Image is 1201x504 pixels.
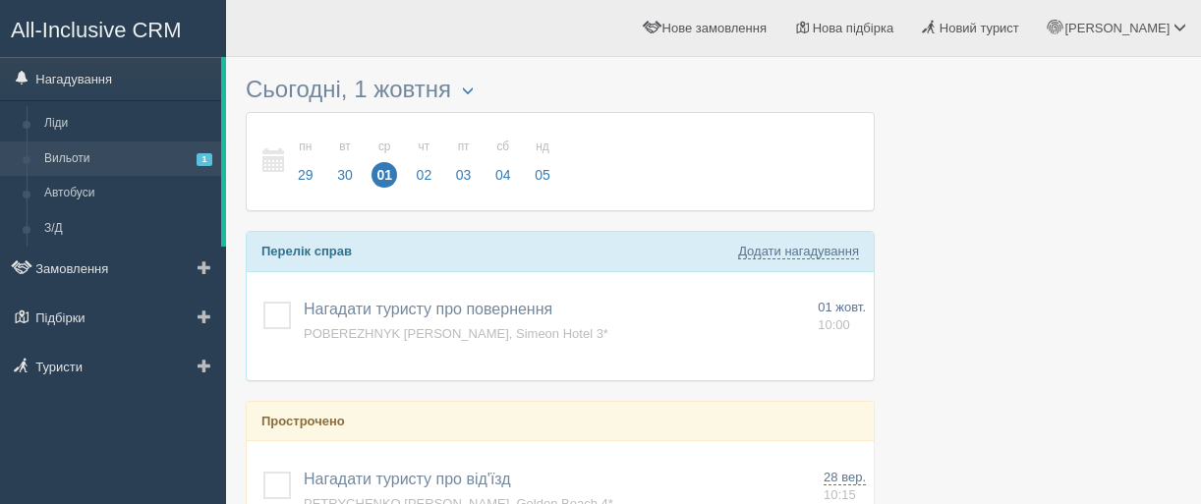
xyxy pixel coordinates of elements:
span: 10:15 [824,487,856,502]
span: 30 [332,162,358,188]
span: 01 жовт. [818,300,866,314]
span: 04 [490,162,516,188]
a: Нагадати туристу про повернення [304,301,552,317]
a: 01 жовт. 10:00 [818,299,866,335]
small: сб [490,139,516,155]
span: 01 [372,162,397,188]
a: All-Inclusive CRM [1,1,225,55]
small: пт [451,139,477,155]
a: вт 30 [326,128,364,196]
span: 10:00 [818,317,850,332]
span: [PERSON_NAME] [1064,21,1170,35]
small: ср [372,139,397,155]
span: 1 [197,153,212,166]
small: пн [293,139,318,155]
small: вт [332,139,358,155]
a: POBEREZHNYK [PERSON_NAME], Simeon Hotel 3* [304,326,608,341]
span: 29 [293,162,318,188]
span: 03 [451,162,477,188]
a: нд 05 [524,128,556,196]
span: 05 [530,162,555,188]
a: Ліди [35,106,221,141]
a: З/Д [35,211,221,247]
span: 02 [412,162,437,188]
small: нд [530,139,555,155]
h3: Сьогодні, 1 жовтня [246,77,875,102]
b: Прострочено [261,414,345,428]
small: чт [412,139,437,155]
a: Вильоти1 [35,141,221,177]
a: пт 03 [445,128,483,196]
span: 28 вер. [824,470,866,485]
a: пн 29 [287,128,324,196]
span: Нова підбірка [813,21,894,35]
span: Нове замовлення [662,21,767,35]
a: Автобуси [35,176,221,211]
b: Перелік справ [261,244,352,258]
a: ср 01 [366,128,403,196]
span: All-Inclusive CRM [11,18,182,42]
span: Новий турист [940,21,1019,35]
a: сб 04 [485,128,522,196]
a: Нагадати туристу про від'їзд [304,471,511,487]
a: Додати нагадування [738,244,859,259]
a: чт 02 [406,128,443,196]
